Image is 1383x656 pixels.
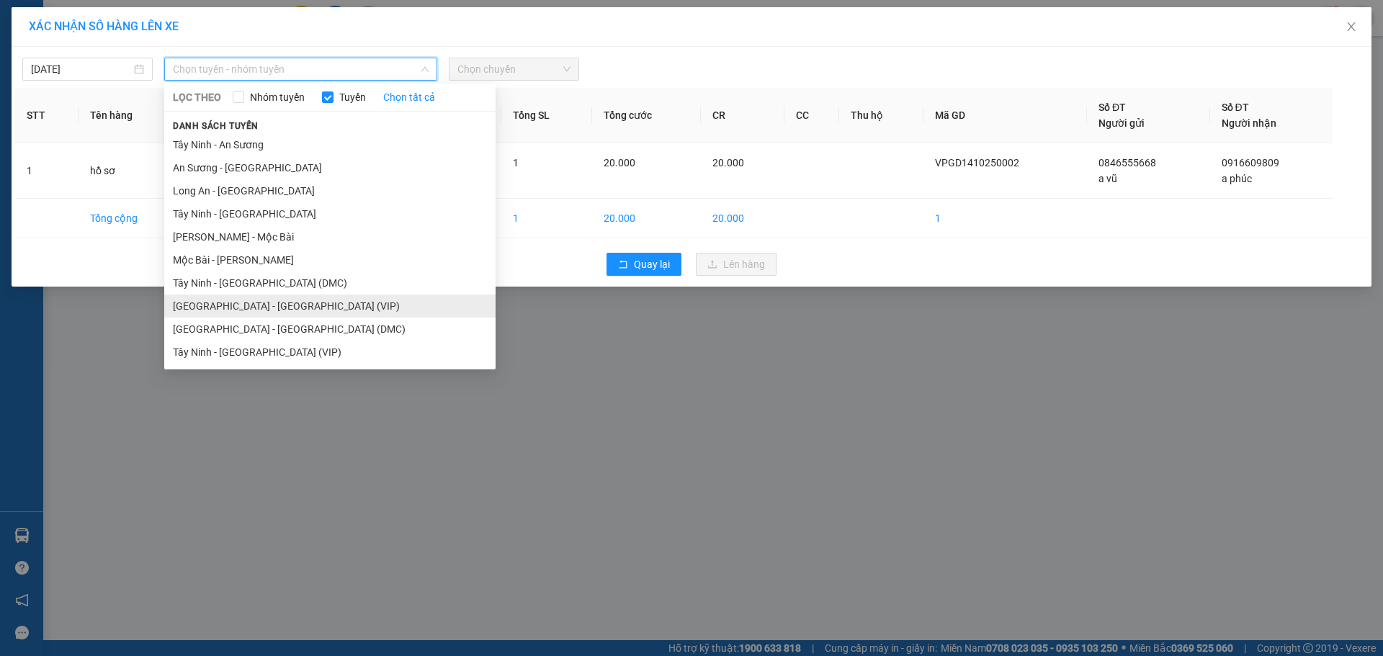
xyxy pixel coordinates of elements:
b: GỬI : PV Gò Dầu [18,104,161,128]
span: down [421,65,429,73]
button: Close [1331,7,1371,48]
span: Chọn chuyến [457,58,570,80]
a: Chọn tất cả [383,89,435,105]
th: Tên hàng [79,88,186,143]
li: Mộc Bài - [PERSON_NAME] [164,248,496,271]
span: XÁC NHẬN SỐ HÀNG LÊN XE [29,19,179,33]
span: Quay lại [634,256,670,272]
span: 20.000 [712,157,744,169]
li: [GEOGRAPHIC_DATA] - [GEOGRAPHIC_DATA] (DMC) [164,318,496,341]
td: Tổng cộng [79,199,186,238]
li: [STREET_ADDRESS][PERSON_NAME]. [GEOGRAPHIC_DATA], Tỉnh [GEOGRAPHIC_DATA] [135,35,602,53]
span: 0916609809 [1222,157,1279,169]
button: rollbackQuay lại [607,253,681,276]
th: CR [701,88,784,143]
span: 0846555668 [1098,157,1156,169]
span: a phúc [1222,173,1252,184]
td: 1 [501,199,592,238]
button: uploadLên hàng [696,253,776,276]
li: An Sương - [GEOGRAPHIC_DATA] [164,156,496,179]
span: rollback [618,259,628,271]
th: Thu hộ [839,88,923,143]
li: [PERSON_NAME] - Mộc Bài [164,225,496,248]
td: 20.000 [592,199,701,238]
td: 1 [15,143,79,199]
li: Tây Ninh - [GEOGRAPHIC_DATA] [164,202,496,225]
th: STT [15,88,79,143]
li: Tây Ninh - [GEOGRAPHIC_DATA] (VIP) [164,341,496,364]
span: LỌC THEO [173,89,221,105]
span: Nhóm tuyến [244,89,310,105]
li: Tây Ninh - [GEOGRAPHIC_DATA] (DMC) [164,271,496,295]
th: Tổng cước [592,88,701,143]
td: hồ sơ [79,143,186,199]
li: Hotline: 1900 8153 [135,53,602,71]
span: 20.000 [604,157,635,169]
li: [GEOGRAPHIC_DATA] - [GEOGRAPHIC_DATA] (VIP) [164,295,496,318]
li: Long An - [GEOGRAPHIC_DATA] [164,179,496,202]
li: Tây Ninh - An Sương [164,133,496,156]
span: close [1346,21,1357,32]
span: Chọn tuyến - nhóm tuyến [173,58,429,80]
span: Danh sách tuyến [164,120,267,132]
th: Mã GD [923,88,1087,143]
input: 14/10/2025 [31,61,131,77]
td: 20.000 [701,199,784,238]
img: logo.jpg [18,18,90,90]
span: VPGD1410250002 [935,157,1019,169]
td: 1 [923,199,1087,238]
span: Tuyến [334,89,372,105]
th: Tổng SL [501,88,592,143]
span: Số ĐT [1098,102,1126,113]
span: Người nhận [1222,117,1276,129]
span: a vũ [1098,173,1117,184]
th: CC [784,88,839,143]
span: 1 [513,157,519,169]
span: Người gửi [1098,117,1145,129]
span: Số ĐT [1222,102,1249,113]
